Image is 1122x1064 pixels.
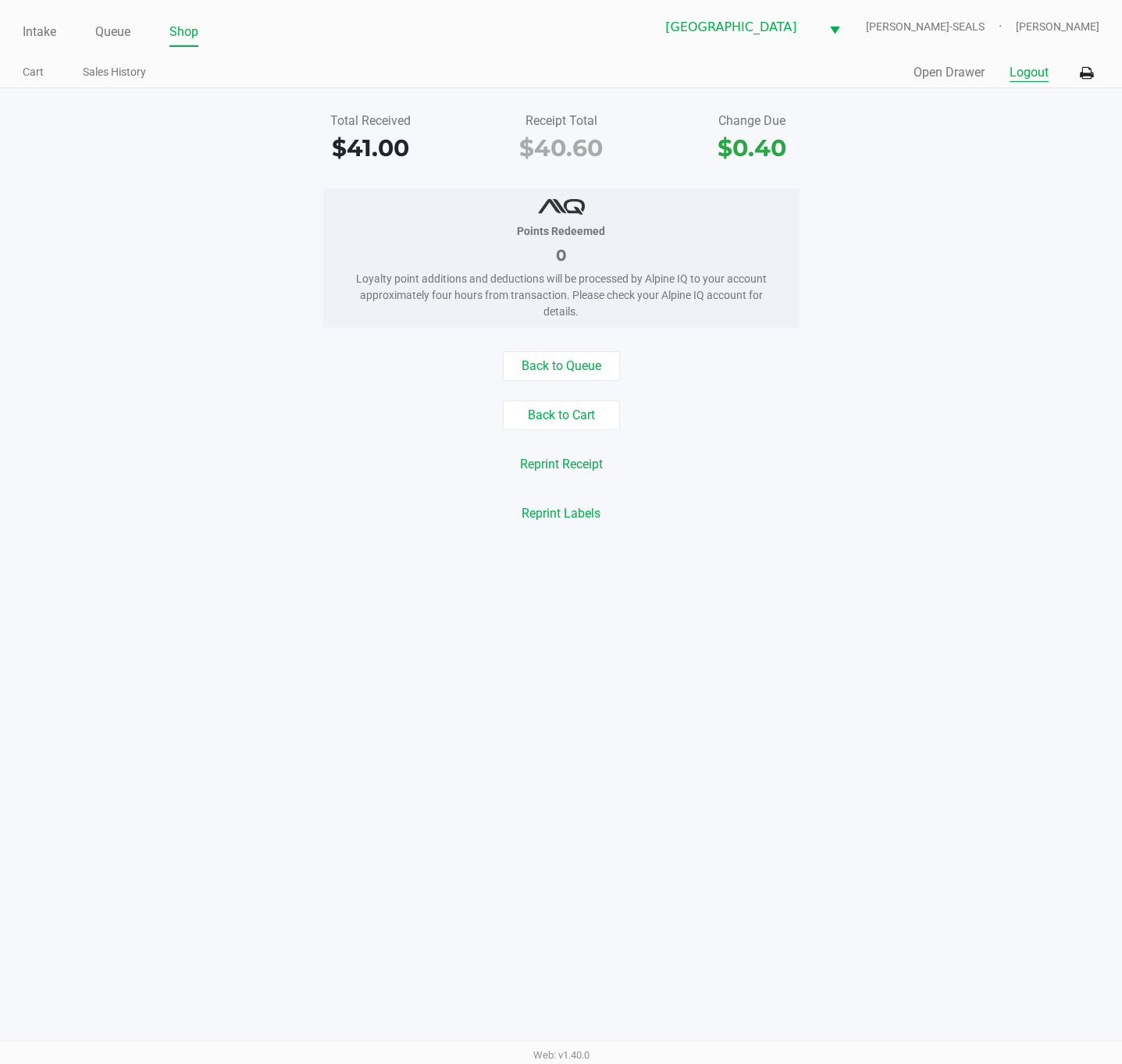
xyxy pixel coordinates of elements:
a: Sales History [83,62,146,82]
a: Cart [23,62,44,82]
button: Open Drawer [914,63,985,82]
div: Receipt Total [477,112,645,130]
div: Loyalty point additions and deductions will be processed by Alpine IQ to your account approximate... [347,271,776,320]
div: 0 [347,244,776,267]
div: Change Due [668,112,836,130]
div: Total Received [287,112,454,130]
div: Points Redeemed [347,223,776,240]
button: Logout [1010,63,1049,82]
button: Reprint Labels [511,499,611,528]
div: $0.40 [668,130,836,165]
button: Select [820,9,850,45]
a: Intake [23,21,56,43]
a: Shop [169,21,198,43]
div: $41.00 [287,130,454,165]
button: Back to Cart [503,400,620,430]
button: Reprint Receipt [510,450,613,479]
span: [GEOGRAPHIC_DATA] [665,18,810,37]
button: Back to Queue [503,351,620,381]
span: [PERSON_NAME] [1016,19,1099,35]
div: $40.60 [477,130,645,165]
span: Web: v1.40.0 [533,1049,589,1061]
span: [PERSON_NAME]-SEALS [866,19,1016,35]
a: Queue [95,21,130,43]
